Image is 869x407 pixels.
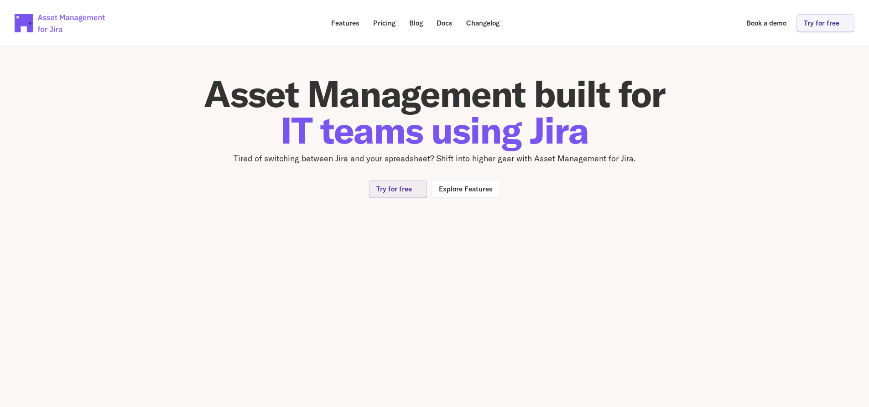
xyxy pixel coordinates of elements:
h1: Asset Management built for [161,76,708,149]
p: Try for free [804,20,839,26]
a: Docs [430,14,459,32]
p: Try for free [376,185,412,192]
a: Try for free [369,180,427,198]
p: Book a demo [746,20,786,26]
p: Docs [437,20,453,26]
p: Blog [409,20,423,26]
p: Changelog [466,20,500,26]
a: Book a demo [740,14,793,32]
p: Explore Features [439,185,493,192]
span: IT teams using Jira [281,107,588,153]
a: Try for free [796,14,854,32]
p: Tired of switching between Jira and your spreadsheet? Shift into higher gear with Asset Managemen... [161,152,708,165]
p: Features [331,20,359,26]
a: Features [325,14,366,32]
p: Pricing [373,20,395,26]
a: Changelog [460,14,506,32]
a: Pricing [367,14,402,32]
a: Explore Features [432,180,500,198]
a: Blog [403,14,429,32]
